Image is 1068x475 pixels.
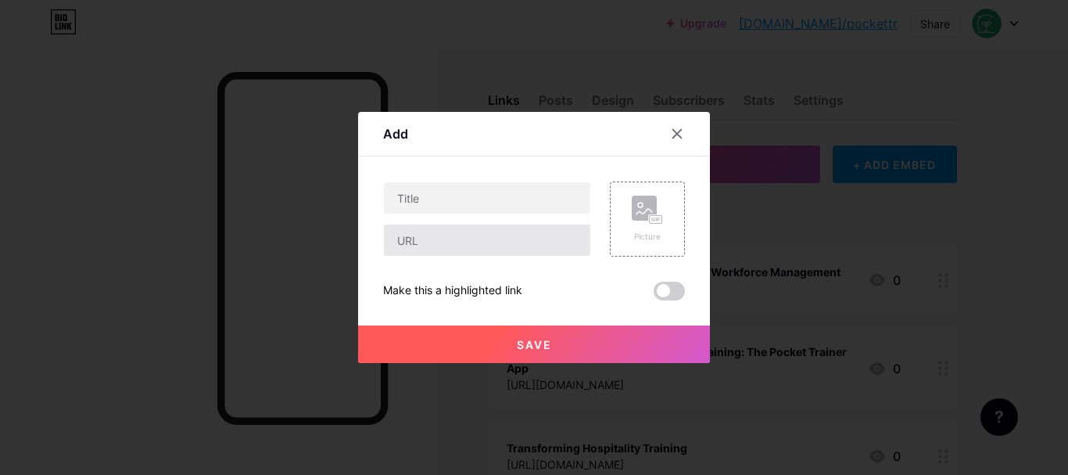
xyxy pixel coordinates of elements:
span: Save [517,338,552,351]
button: Save [358,326,710,363]
div: Add [383,124,408,143]
div: Picture [632,231,663,243]
div: Make this a highlighted link [383,282,522,300]
input: Title [384,182,590,214]
input: URL [384,225,590,256]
